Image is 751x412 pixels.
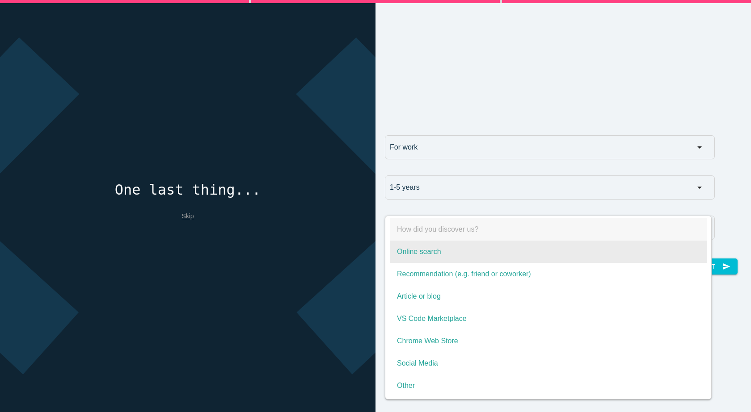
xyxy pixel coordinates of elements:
[390,330,707,352] span: Chrome Web Store
[722,258,730,275] i: send
[390,285,707,308] span: Article or blog
[390,218,707,241] span: How did you discover us?
[390,352,707,375] span: Social Media
[181,212,194,220] a: Skip
[691,258,737,275] button: Nextsend
[390,308,707,330] span: VS Code Marketplace
[390,241,707,263] span: Online search
[115,182,261,198] h4: One last thing...
[390,375,707,397] span: Other
[390,263,707,285] span: Recommendation (e.g. friend or coworker)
